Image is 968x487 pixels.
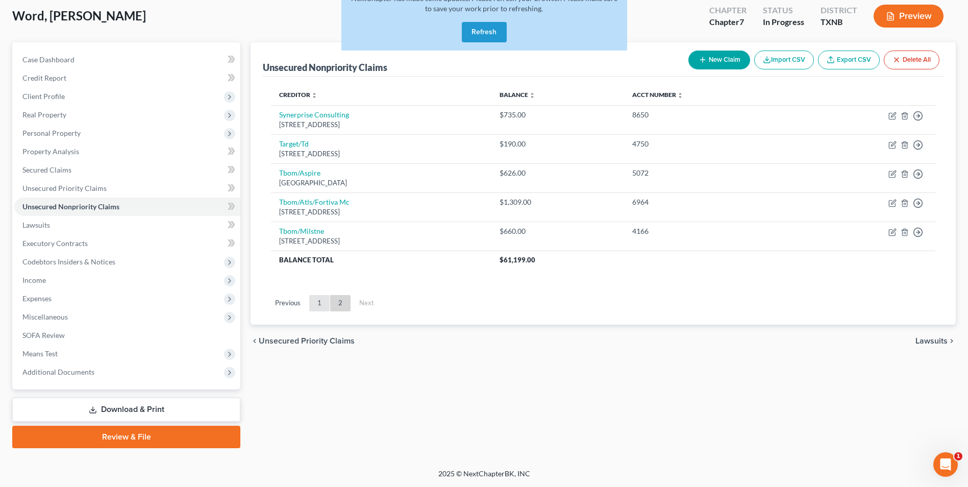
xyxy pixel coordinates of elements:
[632,226,787,236] div: 4166
[754,51,814,69] button: Import CSV
[279,198,350,206] a: Tbom/Atls/Fortiva Mc
[279,149,483,159] div: [STREET_ADDRESS]
[22,129,81,137] span: Personal Property
[22,312,68,321] span: Miscellaneous
[279,120,483,130] div: [STREET_ADDRESS]
[12,398,240,422] a: Download & Print
[271,251,491,269] th: Balance Total
[933,452,958,477] iframe: Intercom live chat
[279,236,483,246] div: [STREET_ADDRESS]
[279,91,317,99] a: Creditor unfold_more
[529,92,535,99] i: unfold_more
[22,202,119,211] span: Unsecured Nonpriority Claims
[279,139,309,148] a: Target/Td
[763,5,804,16] div: Status
[14,216,240,234] a: Lawsuits
[279,227,324,235] a: Tbom/Milstne
[22,349,58,358] span: Means Test
[22,257,115,266] span: Codebtors Insiders & Notices
[279,178,483,188] div: [GEOGRAPHIC_DATA]
[632,197,787,207] div: 6964
[632,110,787,120] div: 8650
[22,147,79,156] span: Property Analysis
[948,337,956,345] i: chevron_right
[818,51,880,69] a: Export CSV
[279,110,349,119] a: Synerprise Consulting
[330,295,351,311] a: 2
[915,337,956,345] button: Lawsuits chevron_right
[500,139,615,149] div: $190.00
[259,337,355,345] span: Unsecured Priority Claims
[632,91,683,99] a: Acct Number unfold_more
[14,51,240,69] a: Case Dashboard
[251,337,355,345] button: chevron_left Unsecured Priority Claims
[22,276,46,284] span: Income
[22,221,50,229] span: Lawsuits
[311,92,317,99] i: unfold_more
[14,142,240,161] a: Property Analysis
[14,326,240,345] a: SOFA Review
[14,234,240,253] a: Executory Contracts
[14,198,240,216] a: Unsecured Nonpriority Claims
[263,61,387,74] div: Unsecured Nonpriority Claims
[22,165,71,174] span: Secured Claims
[12,426,240,448] a: Review & File
[193,469,775,487] div: 2025 © NextChapterBK, INC
[500,197,615,207] div: $1,309.00
[500,110,615,120] div: $735.00
[632,139,787,149] div: 4750
[14,69,240,87] a: Credit Report
[267,295,309,311] a: Previous
[821,16,857,28] div: TXNB
[632,168,787,178] div: 5072
[688,51,750,69] button: New Claim
[22,331,65,339] span: SOFA Review
[309,295,330,311] a: 1
[709,16,747,28] div: Chapter
[22,110,66,119] span: Real Property
[500,226,615,236] div: $660.00
[763,16,804,28] div: In Progress
[22,184,107,192] span: Unsecured Priority Claims
[739,17,744,27] span: 7
[14,179,240,198] a: Unsecured Priority Claims
[884,51,939,69] button: Delete All
[22,92,65,101] span: Client Profile
[677,92,683,99] i: unfold_more
[915,337,948,345] span: Lawsuits
[251,337,259,345] i: chevron_left
[500,91,535,99] a: Balance unfold_more
[22,239,88,248] span: Executory Contracts
[279,207,483,217] div: [STREET_ADDRESS]
[821,5,857,16] div: District
[462,22,507,42] button: Refresh
[709,5,747,16] div: Chapter
[500,168,615,178] div: $626.00
[14,161,240,179] a: Secured Claims
[22,55,75,64] span: Case Dashboard
[12,8,146,23] span: Word, [PERSON_NAME]
[279,168,320,177] a: Tbom/Aspire
[22,74,66,82] span: Credit Report
[22,368,94,376] span: Additional Documents
[500,256,535,264] span: $61,199.00
[874,5,944,28] button: Preview
[22,294,52,303] span: Expenses
[954,452,962,460] span: 1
